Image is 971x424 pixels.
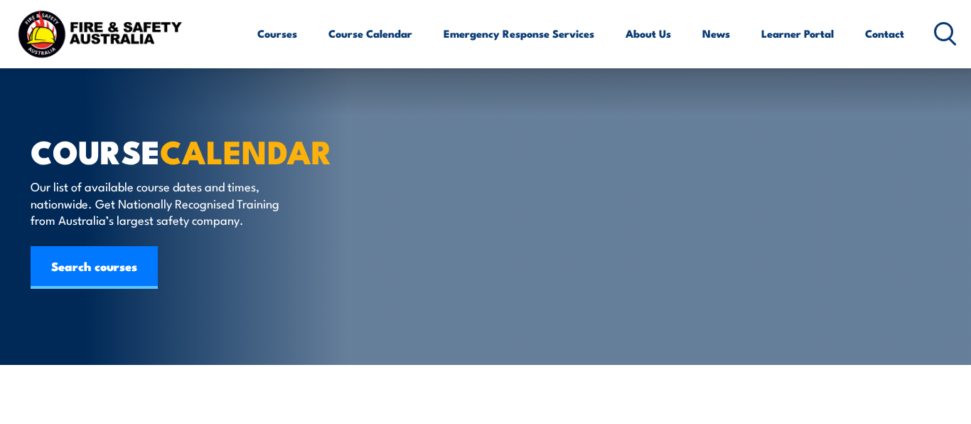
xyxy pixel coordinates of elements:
a: Contact [865,16,904,51]
a: Emergency Response Services [444,16,594,51]
a: Course Calendar [328,16,412,51]
a: About Us [626,16,671,51]
a: Search courses [31,246,158,289]
h1: COURSE [31,137,382,164]
a: Learner Portal [761,16,834,51]
p: Our list of available course dates and times, nationwide. Get Nationally Recognised Training from... [31,178,290,228]
strong: CALENDAR [160,126,332,175]
a: News [702,16,730,51]
a: Courses [257,16,297,51]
